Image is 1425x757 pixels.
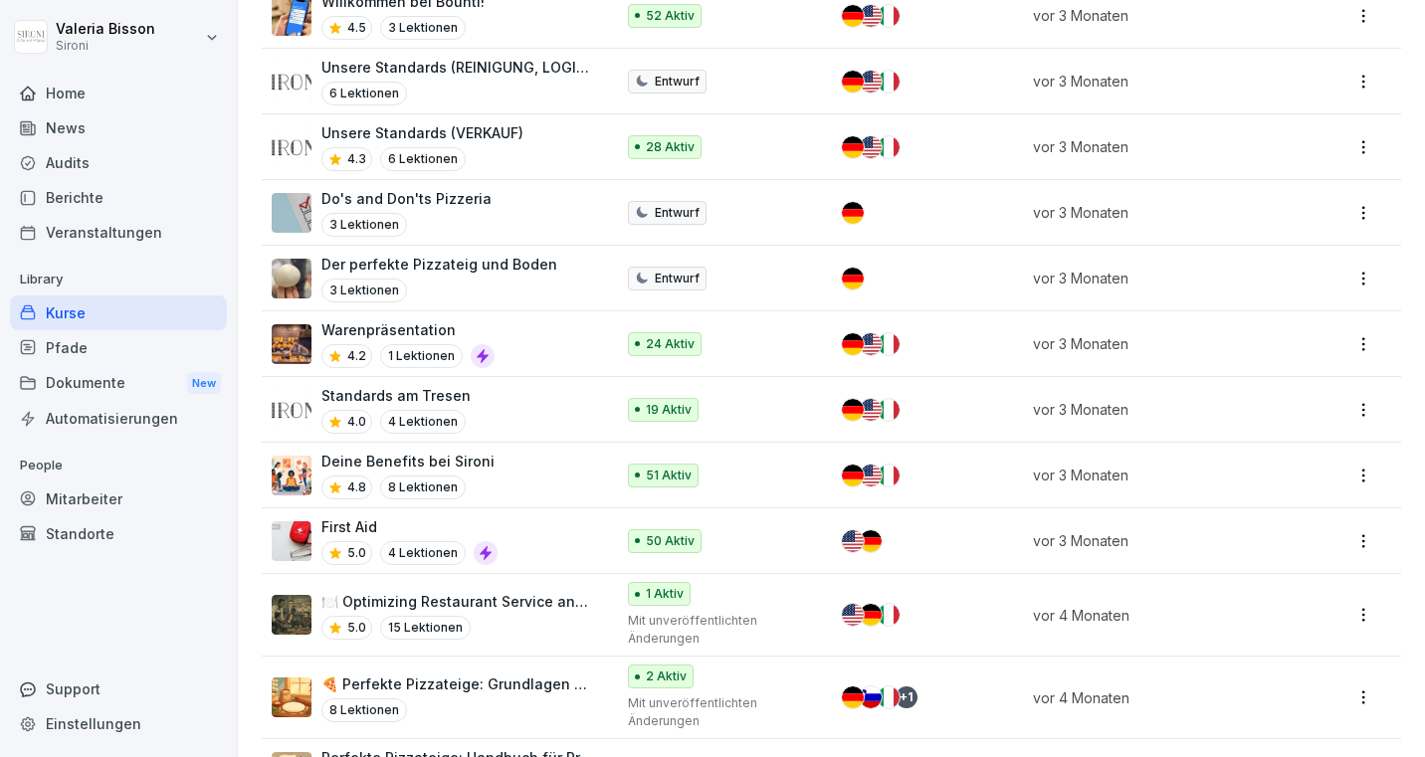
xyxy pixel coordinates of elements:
[347,544,366,562] p: 5.0
[1033,333,1283,354] p: vor 3 Monaten
[347,347,366,365] p: 4.2
[878,71,900,93] img: it.svg
[878,136,900,158] img: it.svg
[10,295,227,330] a: Kurse
[10,110,227,145] a: News
[878,399,900,421] img: it.svg
[347,619,366,637] p: 5.0
[321,516,498,537] p: First Aid
[860,333,882,355] img: us.svg
[272,193,311,233] img: fu1h6r89lpl9xnyqp9a9y5n3.png
[842,604,864,626] img: us.svg
[646,335,695,353] p: 24 Aktiv
[10,401,227,436] a: Automatisierungen
[321,254,557,275] p: Der perfekte Pizzateig und Boden
[860,465,882,486] img: us.svg
[646,585,684,603] p: 1 Aktiv
[10,76,227,110] a: Home
[860,686,882,708] img: si.svg
[655,204,700,222] p: Entwurf
[842,202,864,224] img: de.svg
[896,686,917,708] div: + 1
[1033,71,1283,92] p: vor 3 Monaten
[860,604,882,626] img: de.svg
[321,213,407,237] p: 3 Lektionen
[272,390,311,430] img: lqv555mlp0nk8rvfp4y70ul5.png
[380,410,466,434] p: 4 Lektionen
[842,465,864,486] img: de.svg
[347,478,366,496] p: 4.8
[1033,530,1283,551] p: vor 3 Monaten
[842,5,864,27] img: de.svg
[380,475,466,499] p: 8 Lektionen
[321,82,407,105] p: 6 Lektionen
[1033,399,1283,420] p: vor 3 Monaten
[842,136,864,158] img: de.svg
[56,21,155,38] p: Valeria Bisson
[272,324,311,364] img: s9szdvbzmher50hzynduxgud.png
[842,399,864,421] img: de.svg
[1033,465,1283,485] p: vor 3 Monaten
[860,5,882,27] img: us.svg
[646,532,695,550] p: 50 Aktiv
[321,319,495,340] p: Warenpräsentation
[878,604,900,626] img: it.svg
[321,122,523,143] p: Unsere Standards (VERKAUF)
[187,372,221,395] div: New
[10,365,227,402] div: Dokumente
[1033,136,1283,157] p: vor 3 Monaten
[56,39,155,53] p: Sironi
[10,365,227,402] a: DokumenteNew
[10,215,227,250] div: Veranstaltungen
[842,530,864,552] img: us.svg
[272,62,311,101] img: lqv555mlp0nk8rvfp4y70ul5.png
[10,145,227,180] a: Audits
[628,612,808,648] p: Mit unveröffentlichten Änderungen
[321,698,407,722] p: 8 Lektionen
[10,180,227,215] a: Berichte
[380,344,463,368] p: 1 Lektionen
[272,677,311,717] img: uret0dpew0m45fba0n5f2jj7.png
[380,16,466,40] p: 3 Lektionen
[321,385,471,406] p: Standards am Tresen
[860,399,882,421] img: us.svg
[272,595,311,635] img: ml8pl1nuceh9h02ed87btghg.png
[321,591,594,612] p: 🍽️ Optimizing Restaurant Service and Team Efficiency
[878,5,900,27] img: it.svg
[842,333,864,355] img: de.svg
[646,467,692,484] p: 51 Aktiv
[272,259,311,298] img: pd1uaftas3p9yyv64fjaj026.png
[272,521,311,561] img: ovcsqbf2ewum2utvc3o527vw.png
[1033,202,1283,223] p: vor 3 Monaten
[10,516,227,551] a: Standorte
[1033,268,1283,288] p: vor 3 Monaten
[628,694,808,730] p: Mit unveröffentlichten Änderungen
[1033,605,1283,626] p: vor 4 Monaten
[272,456,311,495] img: qv31ye6da0ab8wtu5n9xmwyd.png
[646,401,692,419] p: 19 Aktiv
[321,57,594,78] p: Unsere Standards (REINIGUNG, LOGISTIK + VERPACKUNG MH9)
[347,150,366,168] p: 4.3
[321,279,407,302] p: 3 Lektionen
[10,481,227,516] a: Mitarbeiter
[321,188,492,209] p: Do's and Don'ts Pizzeria
[10,330,227,365] a: Pfade
[655,270,700,287] p: Entwurf
[272,127,311,167] img: lqv555mlp0nk8rvfp4y70ul5.png
[10,671,227,706] div: Support
[878,686,900,708] img: it.svg
[321,451,495,472] p: Deine Benefits bei Sironi
[646,7,695,25] p: 52 Aktiv
[380,147,466,171] p: 6 Lektionen
[10,706,227,741] a: Einstellungen
[10,264,227,295] p: Library
[842,71,864,93] img: de.svg
[380,616,471,640] p: 15 Lektionen
[1033,5,1283,26] p: vor 3 Monaten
